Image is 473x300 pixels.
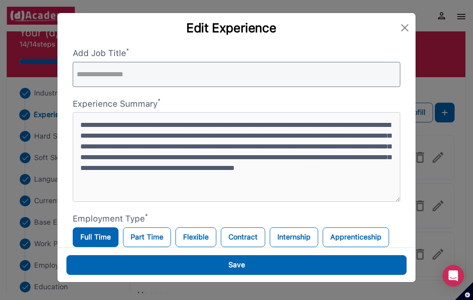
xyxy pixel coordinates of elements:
label: Part Time [123,227,171,247]
button: Save [66,255,407,275]
label: Contract [221,227,265,247]
div: Open Intercom Messenger [442,265,464,287]
label: Full Time [73,227,118,247]
div: Edit Experience [65,20,398,35]
button: Close [398,21,412,35]
label: Add Job Title [73,47,400,60]
label: Flexible [175,227,216,247]
label: Internship [270,227,318,247]
div: Save [228,260,245,270]
label: Employment Type [73,213,400,226]
label: Apprenticeship [323,227,389,247]
label: Experience Summary [73,98,400,111]
button: Set cookie preferences [455,282,473,300]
